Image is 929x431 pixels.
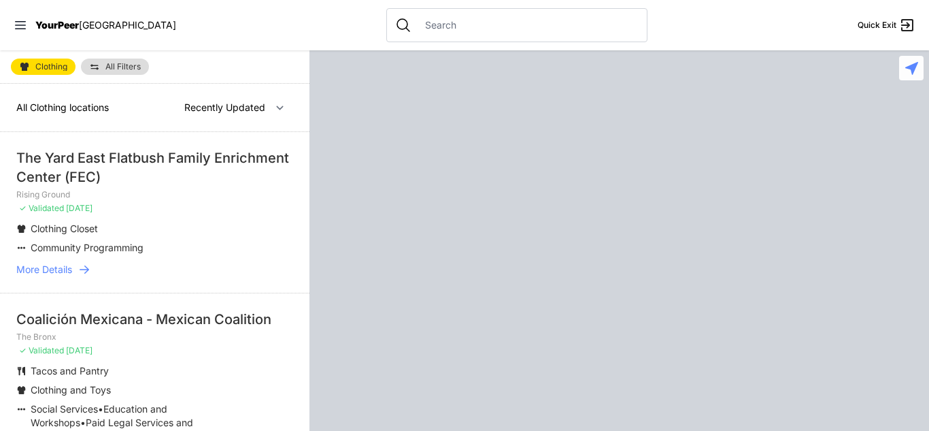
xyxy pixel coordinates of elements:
div: Coalición Mexicana - Mexican Coalition [16,310,293,329]
p: Rising Ground [16,189,293,200]
span: More Details [16,263,72,276]
a: Clothing [11,59,75,75]
span: Clothing [35,63,67,71]
span: [DATE] [66,345,92,355]
span: Clothing and Toys [31,384,111,396]
span: YourPeer [35,19,79,31]
span: ✓ Validated [19,345,64,355]
a: All Filters [81,59,149,75]
span: • [98,403,103,415]
a: More Details [16,263,293,276]
span: Social Services [31,403,98,415]
span: • [80,417,86,428]
span: [GEOGRAPHIC_DATA] [79,19,176,31]
span: Quick Exit [858,20,896,31]
span: Tacos and Pantry [31,365,109,377]
span: Clothing Closet [31,223,98,234]
span: ✓ Validated [19,203,64,213]
a: YourPeer[GEOGRAPHIC_DATA] [35,21,176,29]
span: Community Programming [31,242,143,253]
span: [DATE] [66,203,92,213]
a: Quick Exit [858,17,915,33]
span: All Clothing locations [16,101,109,113]
p: The Bronx [16,332,293,342]
span: All Filters [105,63,141,71]
div: The Yard East Flatbush Family Enrichment Center (FEC) [16,148,293,187]
input: Search [417,18,639,32]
